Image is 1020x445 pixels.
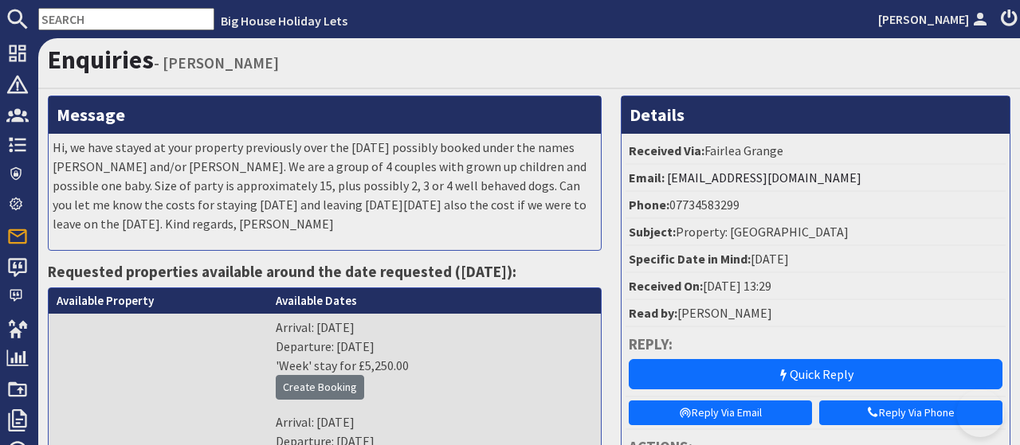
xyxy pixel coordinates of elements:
[268,288,601,314] th: Available Dates
[629,400,812,425] a: Reply Via Email
[629,359,1002,389] a: Quick Reply
[819,400,1002,425] a: Reply Via Phone
[276,338,375,354] span: Departure: [DATE]
[629,335,1002,353] h4: Reply:
[629,251,751,267] strong: Specific Date in Mind:
[276,357,409,393] span: 'Week' stay for £5,250.00
[38,8,214,30] input: SEARCH
[626,219,1006,246] li: Property: [GEOGRAPHIC_DATA]
[276,414,355,430] span: Arrival: [DATE]
[622,96,1010,133] h3: Details
[48,44,154,76] a: Enquiries
[53,138,597,233] p: Hi, we have stayed at your property previously over the [DATE] possibly booked under the names [P...
[956,389,1004,437] iframe: Toggle Customer Support
[629,197,669,213] strong: Phone:
[629,142,704,158] strong: Received Via:
[626,138,1006,165] li: Fairlea Grange
[626,273,1006,300] li: [DATE] 13:29
[48,263,602,281] h4: Requested properties available around the date requested ([DATE]):
[626,192,1006,219] li: 07734583299
[154,53,279,72] small: - [PERSON_NAME]
[629,170,665,185] strong: Email:
[276,375,364,400] a: Create Booking
[626,300,1006,327] li: [PERSON_NAME]
[49,288,268,314] th: Available Property
[667,170,861,185] a: [EMAIL_ADDRESS][DOMAIN_NAME]
[49,96,601,133] h3: Message
[626,246,1006,273] li: [DATE]
[629,224,676,240] strong: Subject:
[629,278,703,294] strong: Received On:
[629,305,677,321] strong: Read by:
[878,10,991,29] a: [PERSON_NAME]
[221,13,347,29] a: Big House Holiday Lets
[276,319,355,335] span: Arrival: [DATE]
